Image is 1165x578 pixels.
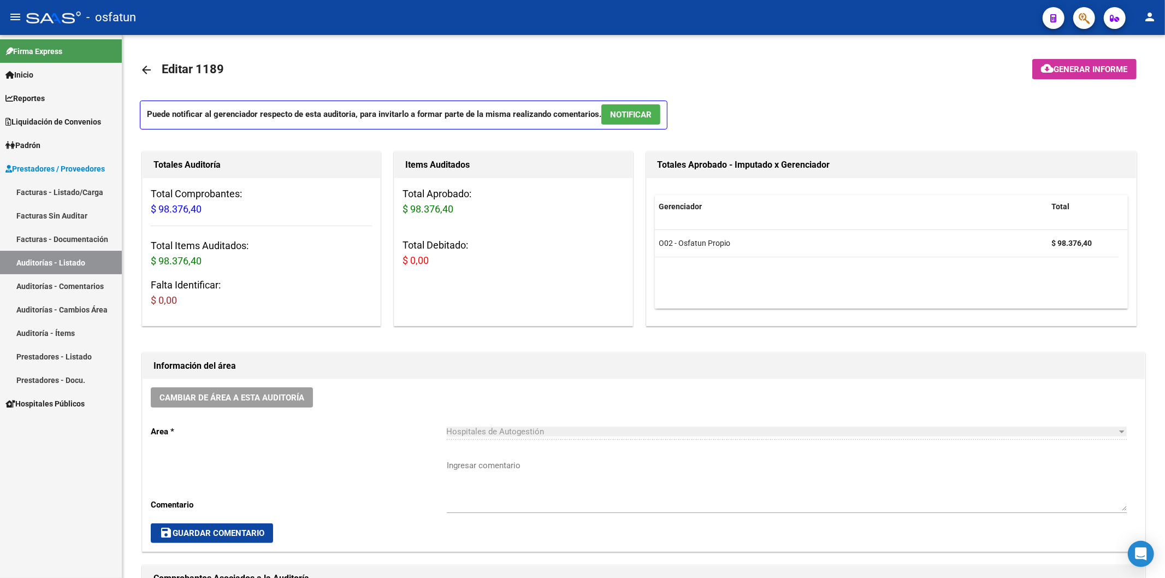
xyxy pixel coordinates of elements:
h3: Total Items Auditados: [151,238,372,269]
span: Padrón [5,139,40,151]
span: Reportes [5,92,45,104]
span: Generar informe [1054,64,1128,74]
h1: Totales Auditoría [153,156,369,174]
mat-icon: arrow_back [140,63,153,76]
button: Guardar Comentario [151,523,273,543]
datatable-header-cell: Gerenciador [655,195,1048,219]
h1: Información del área [153,357,1134,375]
span: Editar 1189 [162,62,224,76]
strong: $ 98.376,40 [1052,239,1092,247]
h3: Falta Identificar: [151,278,372,308]
mat-icon: save [159,526,173,539]
p: Puede notificar al gerenciador respecto de esta auditoria, para invitarlo a formar parte de la mi... [140,101,667,129]
button: Generar informe [1032,59,1137,79]
span: Cambiar de área a esta auditoría [159,393,304,403]
span: Liquidación de Convenios [5,116,101,128]
mat-icon: cloud_download [1041,62,1054,75]
span: Prestadores / Proveedores [5,163,105,175]
h3: Total Aprobado: [403,186,624,217]
datatable-header-cell: Total [1048,195,1119,219]
span: Firma Express [5,45,62,57]
p: Area * [151,426,447,438]
span: Hospitales Públicos [5,398,85,410]
span: NOTIFICAR [610,110,652,120]
h1: Items Auditados [405,156,621,174]
span: Gerenciador [659,202,702,211]
h3: Total Debitado: [403,238,624,268]
h1: Totales Aprobado - Imputado x Gerenciador [658,156,1126,174]
span: - osfatun [86,5,136,30]
span: $ 98.376,40 [151,203,202,215]
div: Open Intercom Messenger [1128,541,1154,567]
span: Hospitales de Autogestión [447,427,545,437]
span: Inicio [5,69,33,81]
span: $ 0,00 [151,294,177,306]
span: $ 0,00 [403,255,429,266]
mat-icon: menu [9,10,22,23]
h3: Total Comprobantes: [151,186,372,217]
span: $ 98.376,40 [151,255,202,267]
button: NOTIFICAR [601,104,660,125]
span: O02 - Osfatun Propio [659,239,731,247]
mat-icon: person [1143,10,1156,23]
span: $ 98.376,40 [403,203,453,215]
span: Guardar Comentario [159,528,264,538]
span: Total [1052,202,1070,211]
button: Cambiar de área a esta auditoría [151,387,313,408]
p: Comentario [151,499,447,511]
